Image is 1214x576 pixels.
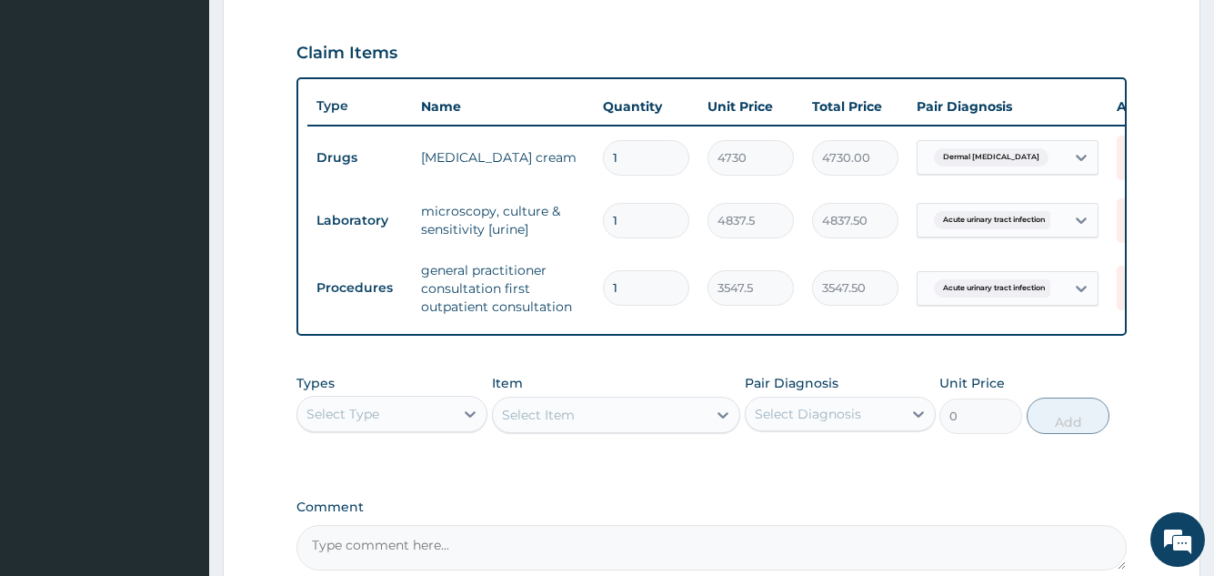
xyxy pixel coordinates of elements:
[594,88,698,125] th: Quantity
[412,252,594,325] td: general practitioner consultation first outpatient consultation
[307,141,412,175] td: Drugs
[908,88,1108,125] th: Pair Diagnosis
[34,91,74,136] img: d_794563401_company_1708531726252_794563401
[95,102,306,126] div: Chat with us now
[803,88,908,125] th: Total Price
[298,9,342,53] div: Minimize live chat window
[698,88,803,125] th: Unit Price
[934,279,1054,298] span: Acute urinary tract infection
[307,204,412,237] td: Laboratory
[296,44,397,64] h3: Claim Items
[1108,88,1199,125] th: Actions
[306,405,379,423] div: Select Type
[296,376,335,391] label: Types
[412,88,594,125] th: Name
[1027,398,1109,434] button: Add
[412,193,594,248] td: microscopy, culture & sensitivity [urine]
[934,148,1048,167] span: Dermal [MEDICAL_DATA]
[307,271,412,305] td: Procedures
[105,172,251,356] span: We're online!
[492,374,523,392] label: Item
[296,500,1126,515] label: Comment
[307,89,412,123] th: Type
[9,383,346,447] textarea: Type your message and hit 'Enter'
[934,211,1054,229] span: Acute urinary tract infection
[745,374,838,392] label: Pair Diagnosis
[412,139,594,176] td: [MEDICAL_DATA] cream
[939,374,1005,392] label: Unit Price
[755,405,861,423] div: Select Diagnosis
